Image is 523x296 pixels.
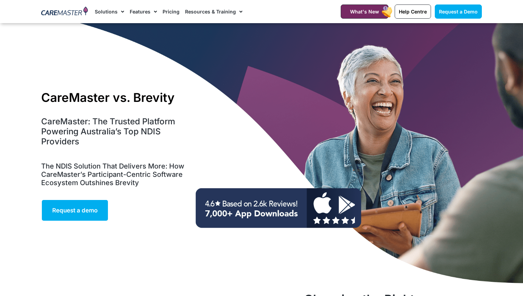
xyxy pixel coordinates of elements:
[395,4,431,19] a: Help Centre
[399,9,427,15] span: Help Centre
[41,199,109,221] a: Request a demo
[341,4,388,19] a: What's New
[350,9,379,15] span: What's New
[41,7,88,17] img: CareMaster Logo
[41,90,191,105] h1: CareMaster vs. Brevity
[41,117,191,146] h4: CareMaster: The Trusted Platform Powering Australia’s Top NDIS Providers
[439,9,478,15] span: Request a Demo
[41,162,191,187] h5: The NDIS Solution That Delivers More: How CareMaster’s Participant-Centric Software Ecosystem Out...
[435,4,482,19] a: Request a Demo
[52,207,98,214] span: Request a demo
